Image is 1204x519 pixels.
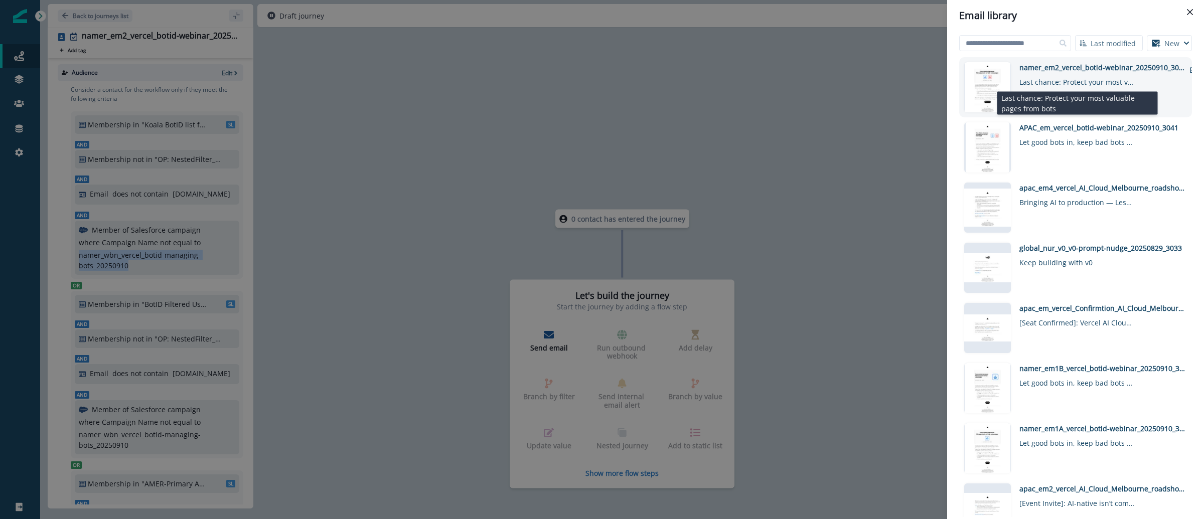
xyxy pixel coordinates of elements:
[1019,122,1185,133] div: APAC_em_vercel_botid-webinar_20250910_3041
[1182,4,1198,20] button: Close
[1019,73,1135,87] div: Last chance: Protect your most valuable pages from bots
[1019,243,1185,253] div: global_nur_v0_v0-prompt-nudge_20250829_3033
[1019,62,1185,73] div: namer_em2_vercel_botid-webinar_20250910_3016
[1019,483,1185,494] div: apac_em2_vercel_AI_Cloud_Melbourne_roadshow_20250918_3014
[1019,133,1135,147] div: Let good bots in, keep bad bots out
[1019,253,1135,268] div: Keep building with v0
[1019,434,1135,448] div: Let good bots in, keep bad bots out
[1019,303,1185,313] div: apac_em_vercel_Confirmtion_AI_Cloud_Melbourne_roadshow_20250918_3025
[959,8,1192,23] div: Email library
[1019,183,1185,193] div: apac_em4_vercel_AI_Cloud_Melbourne_roadshow_20250918_3029
[1019,374,1135,388] div: Let good bots in, keep bad bots out
[1075,35,1143,51] button: Last modified
[1019,363,1185,374] div: namer_em1B_vercel_botid-webinar_20250910_3013
[1019,494,1135,508] div: [Event Invite]: AI-native isn’t coming. It’s already here.
[1147,35,1192,51] button: New
[1019,423,1185,434] div: namer_em1A_vercel_botid-webinar_20250910_3013
[1019,193,1135,208] div: Bringing AI to production — Lessons from MYOB, Nine & x15ventures
[1185,62,1201,77] button: external-link
[1019,313,1135,328] div: [Seat Confirmed]: Vercel AI Cloud Roadshow [GEOGRAPHIC_DATA]!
